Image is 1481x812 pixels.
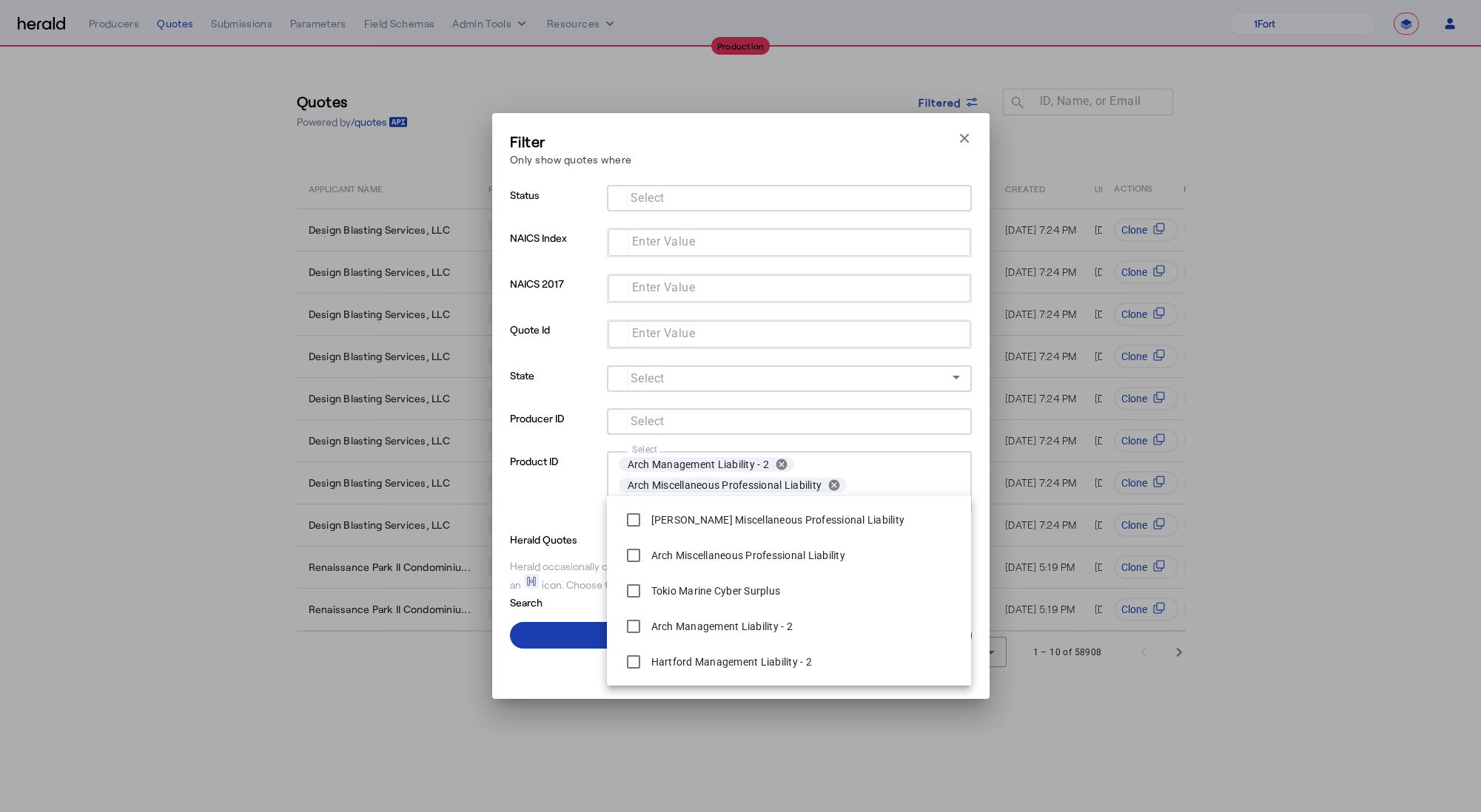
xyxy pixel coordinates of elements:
mat-chip-grid: Selection [620,278,958,296]
p: Product ID [510,451,601,530]
button: remove Arch Miscellaneous Professional Liability [822,478,847,492]
mat-label: Enter Value [632,280,696,294]
label: Tokio Marine Cyber Surplus [648,583,781,598]
p: Only show quotes where [510,152,632,167]
p: Status [510,185,601,228]
mat-chip-grid: Selection [620,324,958,342]
mat-label: Select [631,191,665,205]
button: Clear All Filters [510,654,972,681]
button: Apply Filters [510,622,972,649]
mat-label: Select [631,371,665,385]
mat-chip-grid: Selection [619,411,960,429]
p: Quote Id [510,319,601,365]
p: NAICS 2017 [510,274,601,319]
mat-label: Select [631,414,665,428]
label: Hartford Management Liability - 2 [648,654,812,669]
p: Producer ID [510,408,601,451]
mat-label: Enter Value [632,234,696,248]
p: NAICS Index [510,228,601,274]
label: Arch Miscellaneous Professional Liability [648,548,845,563]
button: remove Arch Management Liability - 2 [769,458,794,471]
mat-label: Select [632,444,658,454]
h3: Filter [510,131,632,152]
mat-chip-grid: Selection [619,188,960,206]
mat-chip-grid: Selection [620,232,958,250]
mat-label: Enter Value [632,326,696,340]
span: Arch Miscellaneous Professional Liability [628,478,822,493]
div: Herald occasionally creates quotes on your behalf for testing purposes, which will be shown with ... [510,559,972,592]
label: [PERSON_NAME] Miscellaneous Professional Liability [648,512,905,527]
p: Search [510,592,625,610]
span: Arch Management Liability - 2 [628,457,769,472]
mat-chip-grid: Selection [619,454,960,513]
p: State [510,365,601,408]
p: Herald Quotes [510,530,625,547]
label: Arch Management Liability - 2 [648,619,793,634]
